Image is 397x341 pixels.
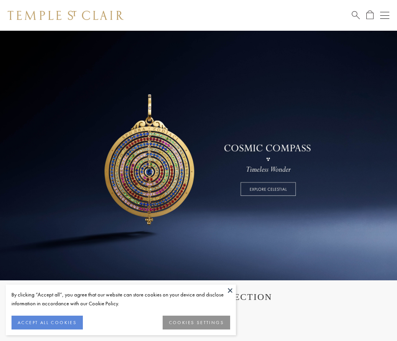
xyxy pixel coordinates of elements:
button: COOKIES SETTINGS [163,316,230,329]
a: Open Shopping Bag [366,10,374,20]
img: Temple St. Clair [8,11,124,20]
button: Open navigation [380,11,389,20]
button: ACCEPT ALL COOKIES [12,316,83,329]
a: Search [352,10,360,20]
div: By clicking “Accept all”, you agree that our website can store cookies on your device and disclos... [12,290,230,308]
